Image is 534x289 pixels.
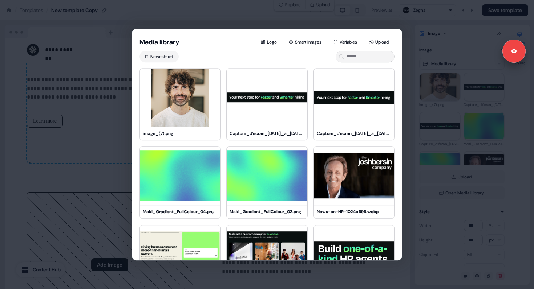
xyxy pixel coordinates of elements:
img: Capture_d’écran_2025-09-10_à_18.03.55.png [227,69,307,127]
div: Maki_Gradient_FullColour_04.png [143,208,217,215]
button: Variables [329,36,363,48]
div: News-on-HR-1024x696.webp [317,208,391,215]
div: Capture_d’écran_[DATE]_à_[DATE].png [230,130,304,137]
div: Capture_d’écran_[DATE]_à_[DATE].png [317,130,391,137]
img: Maki_Gradient_FullColour_04.png [140,147,220,205]
button: Smart images [284,36,327,48]
img: News-on-HR-1024x696.webp [314,147,394,205]
img: Capture_d’écran_2025-09-10_à_18.02.50.png [314,69,394,127]
button: Logo [256,36,283,48]
img: Maki_Gradient_FullColour_02.png [227,147,307,205]
button: Media library [139,38,179,46]
img: image_1.png [314,225,394,283]
button: Upload [364,36,395,48]
div: Maki_Gradient_FullColour_02.png [230,208,304,215]
button: Newestfirst [139,51,179,62]
div: image_(7).png [143,130,217,137]
img: Capture_d’écran_2025-09-03_à_11.00.07.png [227,225,307,283]
img: image_(7).png [140,69,220,127]
img: Capture_d’écran_2025-09-03_à_11.00.58.png [140,225,220,283]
